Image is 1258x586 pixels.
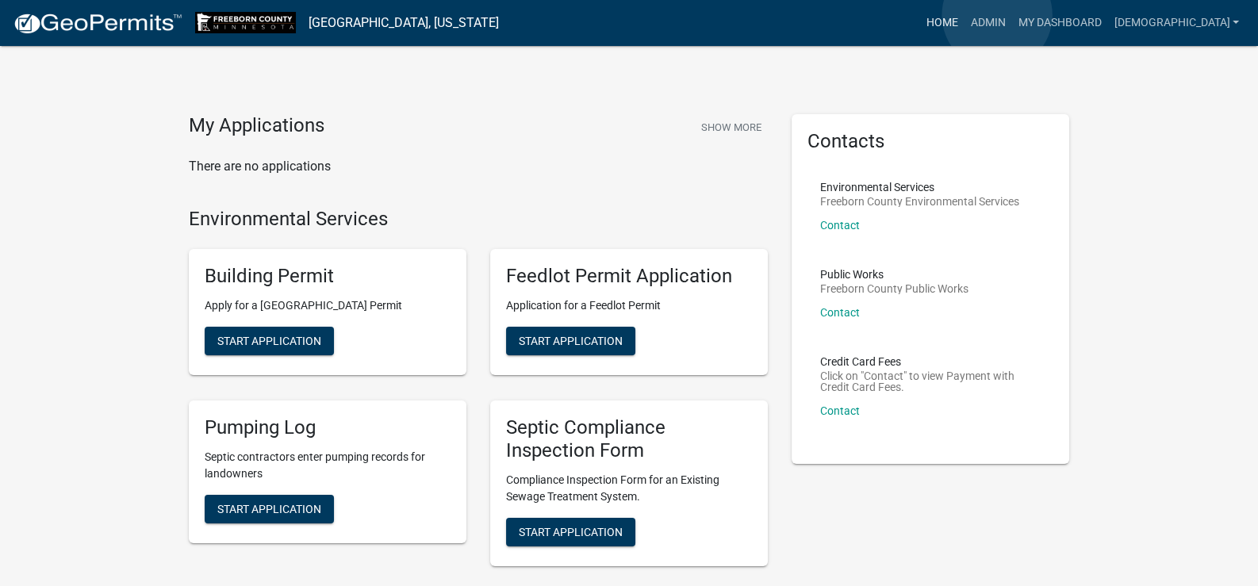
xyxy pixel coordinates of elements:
[820,269,968,280] p: Public Works
[309,10,499,36] a: [GEOGRAPHIC_DATA], [US_STATE]
[205,416,451,439] h5: Pumping Log
[506,265,752,288] h5: Feedlot Permit Application
[189,208,768,231] h4: Environmental Services
[820,182,1019,193] p: Environmental Services
[1107,8,1245,38] a: [DEMOGRAPHIC_DATA]
[217,502,321,515] span: Start Application
[506,472,752,505] p: Compliance Inspection Form for an Existing Sewage Treatment System.
[919,8,964,38] a: Home
[217,335,321,347] span: Start Application
[205,297,451,314] p: Apply for a [GEOGRAPHIC_DATA] Permit
[820,283,968,294] p: Freeborn County Public Works
[820,196,1019,207] p: Freeborn County Environmental Services
[205,495,334,523] button: Start Application
[189,157,768,176] p: There are no applications
[1011,8,1107,38] a: My Dashboard
[519,335,623,347] span: Start Application
[964,8,1011,38] a: Admin
[506,416,752,462] h5: Septic Compliance Inspection Form
[205,327,334,355] button: Start Application
[506,327,635,355] button: Start Application
[205,449,451,482] p: Septic contractors enter pumping records for landowners
[195,12,296,33] img: Freeborn County, Minnesota
[820,404,860,417] a: Contact
[695,114,768,140] button: Show More
[820,306,860,319] a: Contact
[506,518,635,546] button: Start Application
[807,130,1053,153] h5: Contacts
[820,370,1041,393] p: Click on "Contact" to view Payment with Credit Card Fees.
[820,356,1041,367] p: Credit Card Fees
[519,525,623,538] span: Start Application
[205,265,451,288] h5: Building Permit
[189,114,324,138] h4: My Applications
[820,219,860,232] a: Contact
[506,297,752,314] p: Application for a Feedlot Permit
